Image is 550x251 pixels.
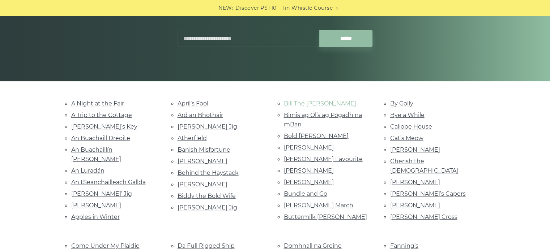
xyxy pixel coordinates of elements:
[284,190,327,197] a: Bundle and Go
[235,4,259,12] span: Discover
[178,169,239,176] a: Behind the Haystack
[284,179,334,186] a: [PERSON_NAME]
[71,202,121,209] a: [PERSON_NAME]
[390,123,432,130] a: Caliope House
[284,133,349,139] a: Bold [PERSON_NAME]
[390,158,458,174] a: Cherish the [DEMOGRAPHIC_DATA]
[178,100,208,107] a: April’s Fool
[71,213,120,220] a: Apples in Winter
[71,112,132,118] a: A Trip to the Cottage
[390,179,440,186] a: [PERSON_NAME]
[284,167,334,174] a: [PERSON_NAME]
[178,242,235,249] a: Da Full Rigged Ship
[178,192,236,199] a: Biddy the Bold Wife
[390,202,440,209] a: [PERSON_NAME]
[71,190,132,197] a: [PERSON_NAME]’ Jig
[71,135,130,142] a: An Buachaill Dreoite
[284,202,353,209] a: [PERSON_NAME] March
[390,190,466,197] a: [PERSON_NAME]’s Capers
[284,156,363,163] a: [PERSON_NAME] Favourite
[71,242,140,249] a: Come Under My Plaidie
[284,144,334,151] a: [PERSON_NAME]
[178,112,223,118] a: Ard an Bhothair
[71,100,124,107] a: A Night at the Fair
[260,4,333,12] a: PST10 - Tin Whistle Course
[71,179,146,186] a: An tSeanchailleach Gallda
[284,112,362,128] a: Bimis ag Ól’s ag Pógadh na mBan
[390,100,413,107] a: By Golly
[178,146,230,153] a: Banish Misfortune
[71,123,137,130] a: [PERSON_NAME]’s Key
[284,213,367,220] a: Buttermilk [PERSON_NAME]
[390,146,440,153] a: [PERSON_NAME]
[390,213,457,220] a: [PERSON_NAME] Cross
[71,167,105,174] a: An Luradán
[284,100,356,107] a: Bill The [PERSON_NAME]
[390,135,423,142] a: Cat’s Meow
[178,181,227,188] a: [PERSON_NAME]
[71,146,121,163] a: An Buachaillín [PERSON_NAME]
[390,112,425,118] a: Bye a While
[284,242,342,249] a: Domhnall na Greine
[178,204,237,211] a: [PERSON_NAME] Jig
[390,242,418,249] a: Fanning’s
[178,158,227,165] a: [PERSON_NAME]
[178,123,237,130] a: [PERSON_NAME] Jig
[218,4,233,12] span: NEW:
[178,135,207,142] a: Atherfield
